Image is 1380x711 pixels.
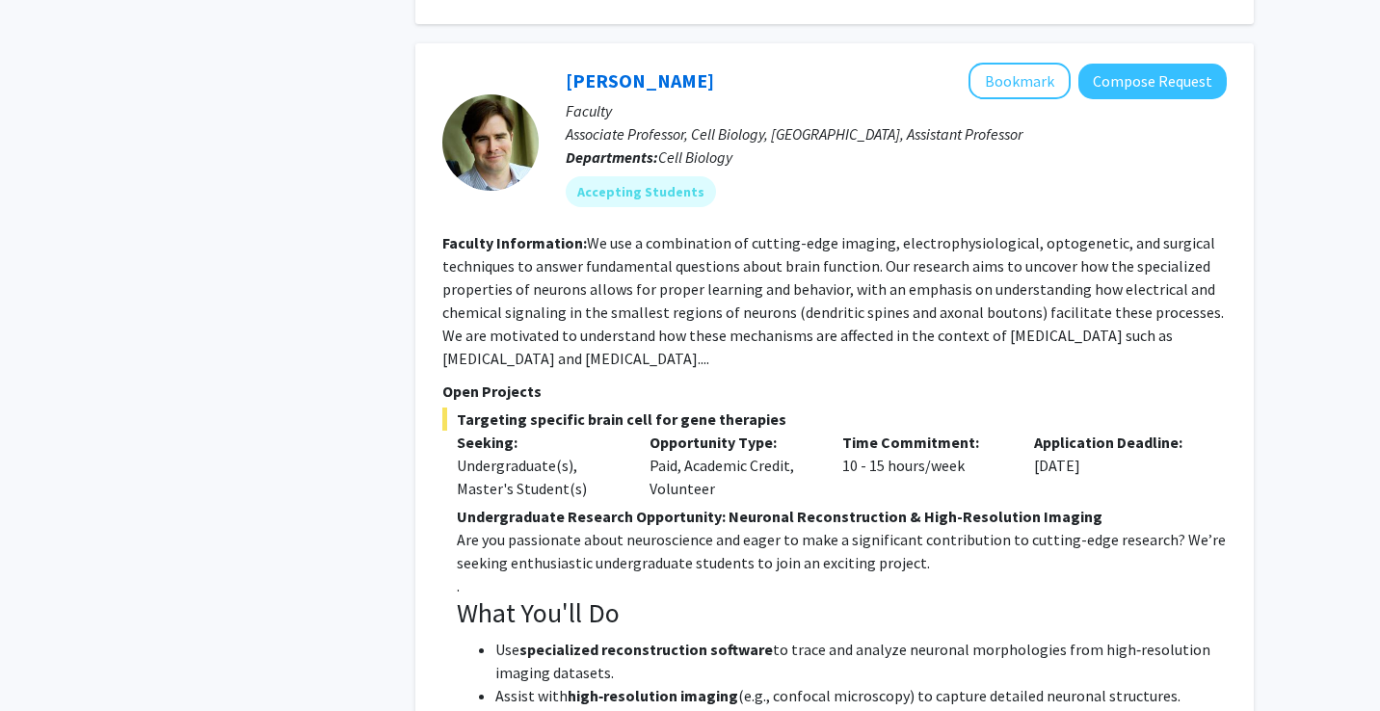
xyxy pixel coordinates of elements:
b: Departments: [566,147,658,167]
b: Faculty Information: [442,233,587,252]
p: Associate Professor, Cell Biology, [GEOGRAPHIC_DATA], Assistant Professor [566,122,1227,145]
p: . [457,574,1227,597]
p: Faculty [566,99,1227,122]
p: Application Deadline: [1034,431,1198,454]
div: Paid, Academic Credit, Volunteer [635,431,828,500]
iframe: Chat [14,624,82,697]
button: Add Matt Rowan to Bookmarks [969,63,1071,99]
div: [DATE] [1020,431,1212,500]
fg-read-more: We use a combination of cutting-edge imaging, electrophysiological, optogenetic, and surgical tec... [442,233,1224,368]
span: Targeting specific brain cell for gene therapies [442,408,1227,431]
strong: specialized reconstruction software [519,640,773,659]
h3: What You'll Do [457,597,1227,630]
strong: high‐resolution imaging [568,686,738,705]
p: Seeking: [457,431,621,454]
p: Opportunity Type: [650,431,813,454]
div: 10 - 15 hours/week [828,431,1021,500]
a: [PERSON_NAME] [566,68,714,92]
p: Open Projects [442,380,1227,403]
mat-chip: Accepting Students [566,176,716,207]
li: Use to trace and analyze neuronal morphologies from high‐resolution imaging datasets. [495,638,1227,684]
div: Undergraduate(s), Master's Student(s) [457,454,621,500]
span: Cell Biology [658,147,732,167]
li: Assist with (e.g., confocal microscopy) to capture detailed neuronal structures. [495,684,1227,707]
p: Are you passionate about neuroscience and eager to make a significant contribution to cutting-edg... [457,528,1227,574]
p: Time Commitment: [842,431,1006,454]
strong: Undergraduate Research Opportunity: Neuronal Reconstruction & High-Resolution Imaging [457,507,1102,526]
button: Compose Request to Matt Rowan [1078,64,1227,99]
